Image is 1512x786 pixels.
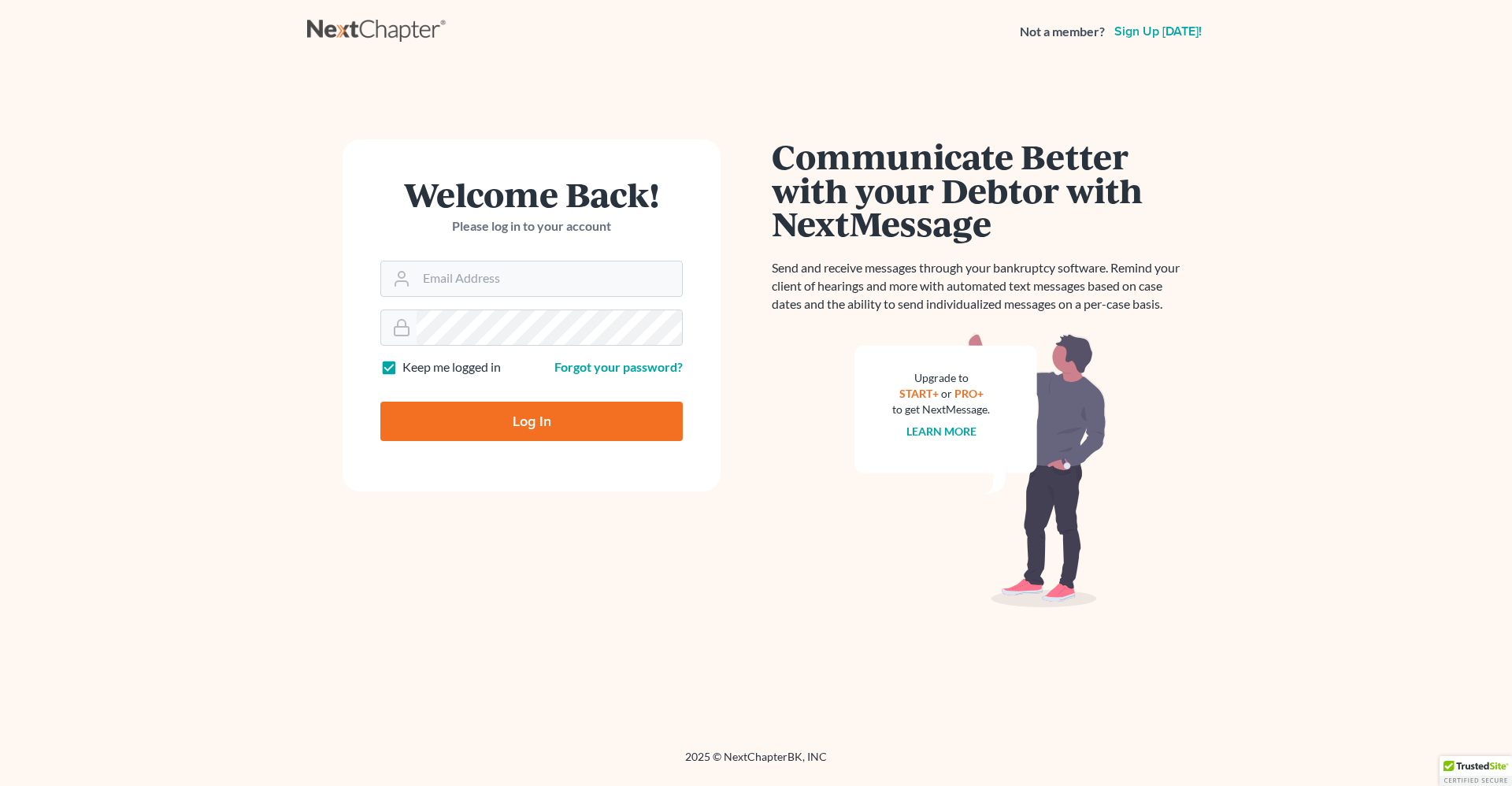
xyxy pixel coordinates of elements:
[1111,25,1205,38] a: Sign up [DATE]!
[554,359,683,374] a: Forgot your password?
[1020,23,1105,41] strong: Not a member?
[941,387,952,400] span: or
[906,425,976,438] a: Learn more
[772,139,1189,240] h1: Communicate Better with your Debtor with NextMessage
[892,402,990,417] div: to get NextMessage.
[772,259,1189,313] p: Send and receive messages through your bankruptcy software. Remind your client of hearings and mo...
[417,261,682,296] input: Email Address
[380,217,683,235] p: Please log in to your account
[954,387,984,400] a: PRO+
[402,358,501,376] label: Keep me logged in
[380,402,683,441] input: Log In
[307,749,1205,777] div: 2025 © NextChapterBK, INC
[899,387,939,400] a: START+
[892,370,990,386] div: Upgrade to
[854,332,1106,608] img: nextmessage_bg-59042aed3d76b12b5cd301f8e5b87938c9018125f34e5fa2b7a6b67550977c72.svg
[1440,756,1512,786] div: TrustedSite Certified
[380,177,683,211] h1: Welcome Back!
